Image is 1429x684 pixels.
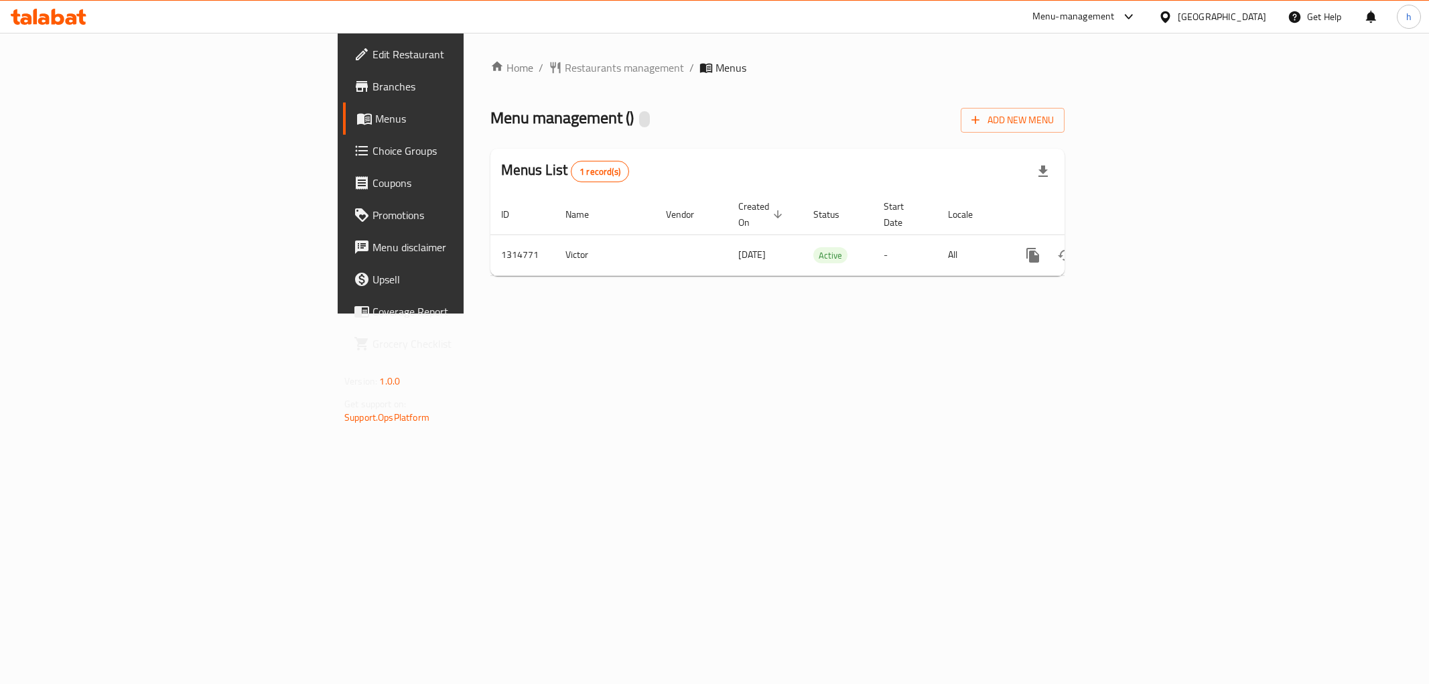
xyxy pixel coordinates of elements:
[372,239,565,255] span: Menu disclaimer
[565,206,606,222] span: Name
[343,102,576,135] a: Menus
[343,295,576,328] a: Coverage Report
[343,263,576,295] a: Upsell
[1406,9,1412,24] span: h
[1027,155,1059,188] div: Export file
[501,206,527,222] span: ID
[344,372,377,390] span: Version:
[343,135,576,167] a: Choice Groups
[372,46,565,62] span: Edit Restaurant
[372,303,565,320] span: Coverage Report
[873,234,937,275] td: -
[344,395,406,413] span: Get support on:
[490,102,634,133] span: Menu management ( )
[948,206,990,222] span: Locale
[549,60,684,76] a: Restaurants management
[343,38,576,70] a: Edit Restaurant
[372,336,565,352] span: Grocery Checklist
[343,199,576,231] a: Promotions
[716,60,746,76] span: Menus
[490,60,1065,76] nav: breadcrumb
[961,108,1065,133] button: Add New Menu
[343,231,576,263] a: Menu disclaimer
[375,111,565,127] span: Menus
[971,112,1054,129] span: Add New Menu
[565,60,684,76] span: Restaurants management
[813,206,857,222] span: Status
[689,60,694,76] li: /
[372,207,565,223] span: Promotions
[813,248,847,263] span: Active
[738,246,766,263] span: [DATE]
[571,161,629,182] div: Total records count
[738,198,787,230] span: Created On
[1178,9,1266,24] div: [GEOGRAPHIC_DATA]
[343,167,576,199] a: Coupons
[1049,239,1081,271] button: Change Status
[937,234,1006,275] td: All
[666,206,711,222] span: Vendor
[343,70,576,102] a: Branches
[372,175,565,191] span: Coupons
[501,160,629,182] h2: Menus List
[1006,194,1156,235] th: Actions
[1032,9,1115,25] div: Menu-management
[555,234,655,275] td: Victor
[344,409,429,426] a: Support.OpsPlatform
[372,143,565,159] span: Choice Groups
[490,194,1156,276] table: enhanced table
[343,328,576,360] a: Grocery Checklist
[379,372,400,390] span: 1.0.0
[813,247,847,263] div: Active
[372,78,565,94] span: Branches
[571,165,628,178] span: 1 record(s)
[1017,239,1049,271] button: more
[372,271,565,287] span: Upsell
[884,198,921,230] span: Start Date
